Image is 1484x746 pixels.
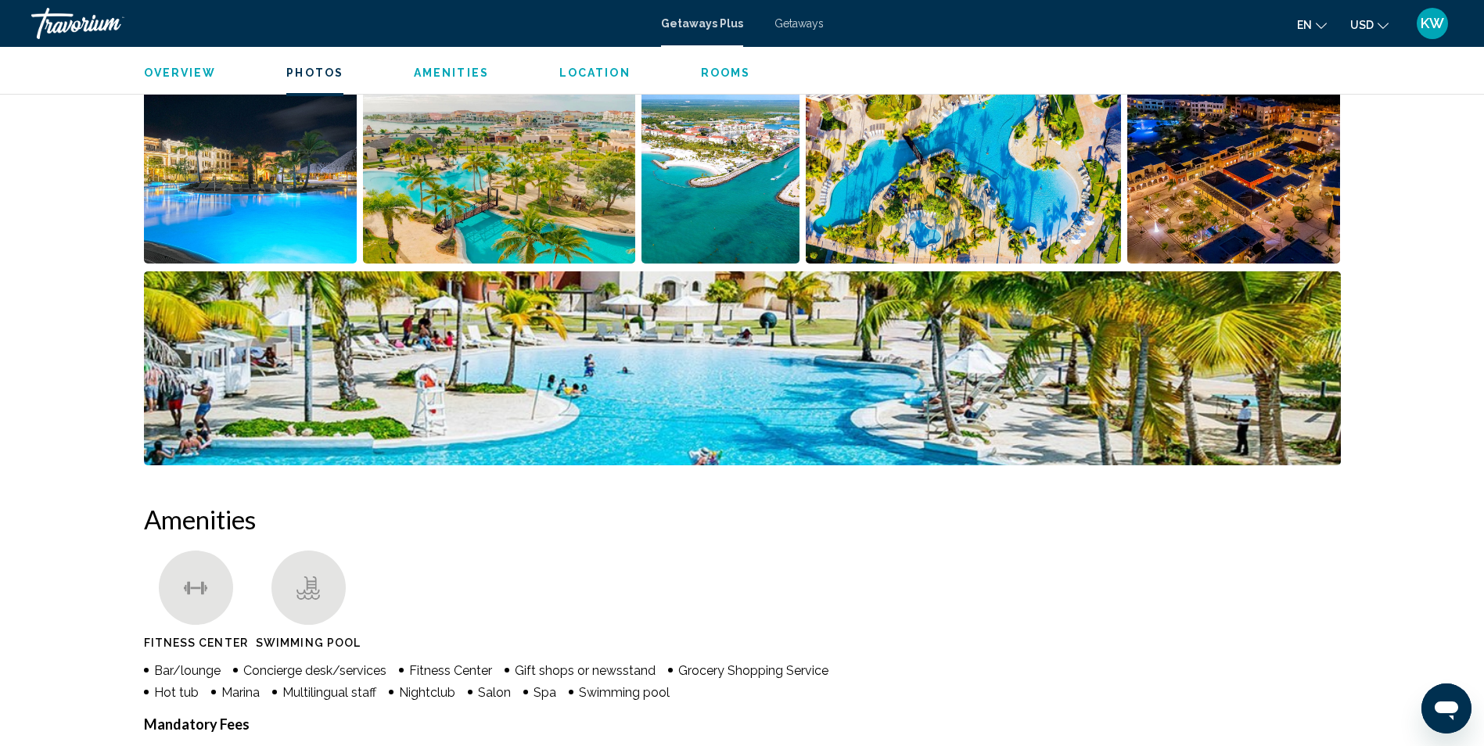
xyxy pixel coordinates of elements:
h4: Mandatory Fees [144,716,1341,733]
button: Open full-screen image slider [144,271,1341,466]
span: Overview [144,66,217,79]
span: Amenities [414,66,489,79]
button: Overview [144,66,217,80]
h2: Amenities [144,504,1341,535]
button: Open full-screen image slider [363,69,635,264]
span: Location [559,66,631,79]
button: Rooms [701,66,751,80]
button: Open full-screen image slider [806,69,1121,264]
button: Location [559,66,631,80]
span: Swimming Pool [256,637,361,649]
span: Salon [478,685,511,700]
button: Change currency [1350,13,1389,36]
span: Nightclub [399,685,455,700]
iframe: Button to launch messaging window [1421,683,1471,733]
button: Amenities [414,66,489,80]
span: Fitness Center [144,637,248,649]
span: Multilingual staff [282,685,376,700]
span: en [1297,19,1312,31]
span: KW [1421,16,1444,31]
span: Rooms [701,66,751,79]
span: Swimming pool [579,685,670,700]
span: Fitness Center [409,663,492,678]
span: Marina [221,685,260,700]
span: Hot tub [154,685,199,700]
button: User Menu [1412,7,1453,40]
span: USD [1350,19,1374,31]
a: Travorium [31,8,645,39]
span: Gift shops or newsstand [515,663,656,678]
a: Getaways [774,17,824,30]
span: Concierge desk/services [243,663,386,678]
button: Open full-screen image slider [144,69,358,264]
button: Open full-screen image slider [1127,69,1341,264]
span: Spa [534,685,556,700]
a: Getaways Plus [661,17,743,30]
span: Photos [286,66,343,79]
button: Change language [1297,13,1327,36]
button: Photos [286,66,343,80]
span: Bar/lounge [154,663,221,678]
span: Grocery Shopping Service [678,663,828,678]
button: Open full-screen image slider [641,69,800,264]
